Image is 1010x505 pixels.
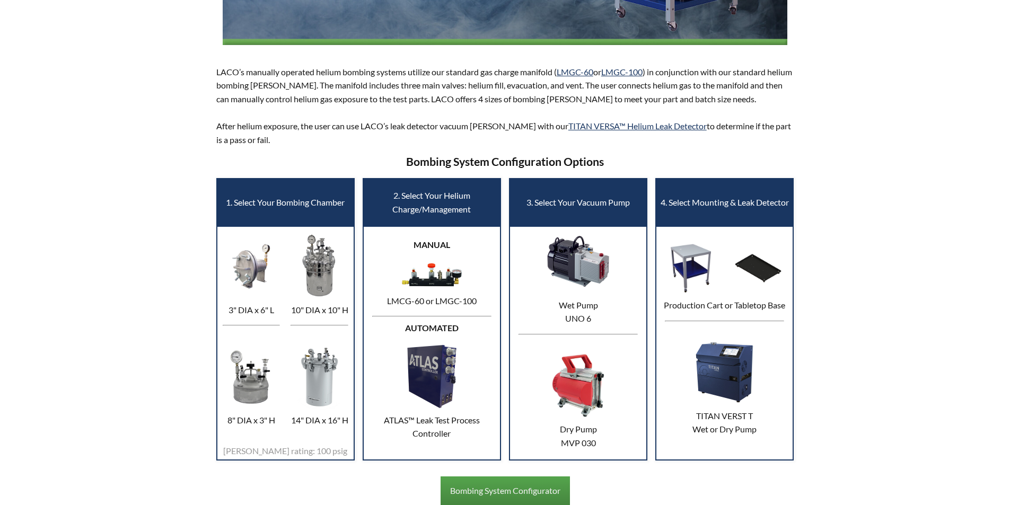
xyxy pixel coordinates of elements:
[568,121,707,131] a: TITAN VERSA™ Helium Leak Detector
[399,343,465,410] img: Automated Charge Management
[659,409,790,436] p: TITAN VERST T Wet or Dry Pump
[513,298,644,325] p: Wet Pump UNO 6
[288,303,351,317] p: 10" DIA x 10" H
[288,233,351,299] img: 10" x 10" Bombing Chamber
[217,179,354,226] td: 1. Select Your Bombing Chamber
[545,228,611,295] img: UNO 6 Vacuum Pump
[288,344,351,410] img: 14" x 19" Bombing Chamber
[216,65,794,147] p: LACO’s manually operated helium bombing systems utilize our standard gas charge manifold ( or ) i...
[601,67,643,77] a: LMGC-100
[220,344,283,410] img: 8" x 3" Bombing Chamber
[220,303,283,317] p: 3" DIA x 6" L
[288,413,351,427] p: 14" DIA x 16" H
[441,476,570,505] a: Bombing System Configurator
[399,260,465,290] img: Manual Charge Management
[216,155,794,170] h3: Bombing System Configuration Options
[366,413,497,440] p: ATLAS™ Leak Test Process Controller
[220,413,283,427] p: 8" DIA x 3" H
[414,240,450,250] strong: MANUAL
[656,179,793,226] td: 4. Select Mounting & Leak Detector
[220,233,283,299] img: 3" x 8" Bombing Chamber
[366,294,497,308] p: LMCG-60 or LMGC-100
[659,298,790,312] p: Production Cart or Tabletop Base
[513,422,644,449] p: Dry Pump MVP 030
[557,67,593,77] a: LMGC-60
[510,179,647,226] td: 3. Select Your Vacuum Pump
[223,446,347,456] span: [PERSON_NAME] rating: 100 psig
[545,352,611,419] img: MVP 030 Vacuum Pump
[405,323,459,333] strong: AUTOMATED
[664,242,717,295] img: Production Cart
[691,339,758,405] img: TITAN VERSA T
[363,179,500,226] td: 2. Select Your Helium Charge/Management
[732,242,785,295] img: Tabletop Base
